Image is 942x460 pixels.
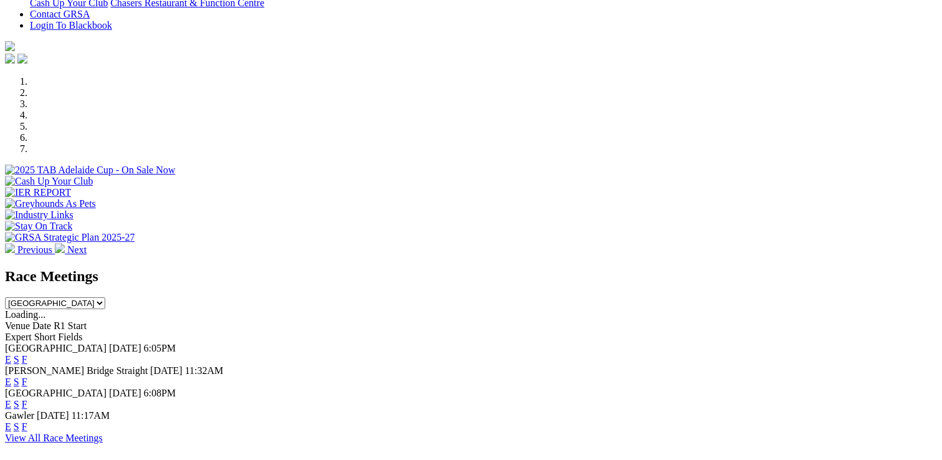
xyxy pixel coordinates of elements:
span: Fields [58,332,82,342]
a: S [14,399,19,410]
span: Date [32,320,51,331]
a: S [14,421,19,432]
span: [DATE] [37,410,69,421]
img: Greyhounds As Pets [5,198,96,209]
span: [DATE] [109,388,141,398]
span: [DATE] [109,343,141,353]
img: 2025 TAB Adelaide Cup - On Sale Now [5,165,176,176]
a: F [22,421,27,432]
a: Contact GRSA [30,9,90,19]
span: Next [67,244,87,255]
span: Gawler [5,410,34,421]
img: chevron-left-pager-white.svg [5,243,15,253]
img: facebook.svg [5,54,15,64]
span: Expert [5,332,32,342]
span: 6:08PM [144,388,176,398]
a: S [14,376,19,387]
img: twitter.svg [17,54,27,64]
a: F [22,376,27,387]
span: 11:32AM [185,365,224,376]
img: chevron-right-pager-white.svg [55,243,65,253]
a: E [5,421,11,432]
img: logo-grsa-white.png [5,41,15,51]
span: Venue [5,320,30,331]
span: [DATE] [150,365,182,376]
a: Login To Blackbook [30,20,112,31]
img: Industry Links [5,209,73,221]
a: F [22,354,27,365]
a: F [22,399,27,410]
a: Previous [5,244,55,255]
a: E [5,399,11,410]
span: R1 Start [54,320,87,331]
a: E [5,354,11,365]
a: S [14,354,19,365]
span: Short [34,332,56,342]
span: Loading... [5,309,45,320]
span: [PERSON_NAME] Bridge Straight [5,365,148,376]
span: [GEOGRAPHIC_DATA] [5,343,106,353]
a: E [5,376,11,387]
span: Previous [17,244,52,255]
img: GRSA Strategic Plan 2025-27 [5,232,134,243]
img: Stay On Track [5,221,72,232]
a: View All Race Meetings [5,433,103,443]
span: 6:05PM [144,343,176,353]
img: Cash Up Your Club [5,176,93,187]
h2: Race Meetings [5,268,937,285]
a: Next [55,244,87,255]
span: [GEOGRAPHIC_DATA] [5,388,106,398]
span: 11:17AM [72,410,110,421]
img: IER REPORT [5,187,71,198]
